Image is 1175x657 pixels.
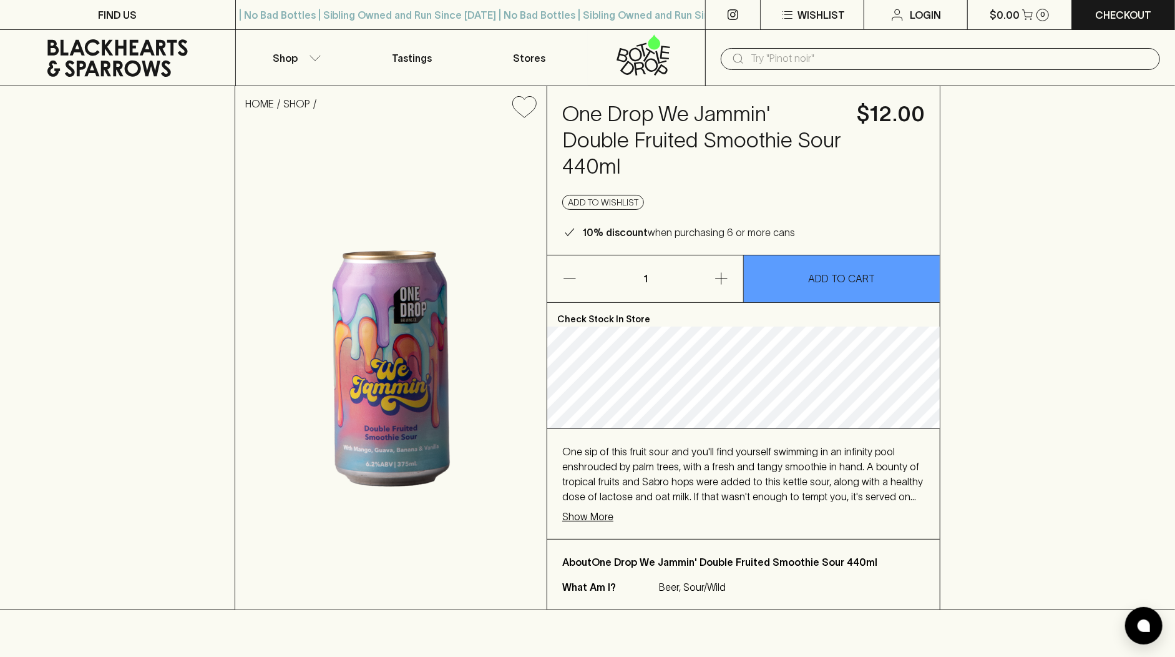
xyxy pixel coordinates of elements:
p: Check Stock In Store [547,303,940,327]
input: Try "Pinot noir" [751,49,1150,69]
button: ADD TO CART [744,255,939,302]
p: What Am I? [562,580,656,595]
button: Add to wishlist [507,91,542,123]
a: Stores [470,30,588,86]
p: Checkout [1095,7,1151,22]
a: Tastings [353,30,470,86]
p: FIND US [98,7,137,22]
p: 0 [1040,11,1045,18]
h4: One Drop We Jammin' Double Fruited Smoothie Sour 440ml [562,101,842,180]
a: SHOP [283,98,310,109]
img: bubble-icon [1138,620,1150,632]
p: ADD TO CART [809,271,875,286]
button: Add to wishlist [562,195,644,210]
p: $0.00 [990,7,1020,22]
p: About One Drop We Jammin' Double Fruited Smoothie Sour 440ml [562,555,925,570]
p: Stores [513,51,545,66]
img: 77172.png [235,128,547,610]
p: when purchasing 6 or more cans [582,225,795,240]
p: Beer, Sour/Wild [659,580,726,595]
p: Wishlist [797,7,845,22]
p: Show More [562,509,613,524]
span: One sip of this fruit sour and you'll find yourself swimming in an infinity pool enshrouded by pa... [562,446,923,517]
p: 1 [630,255,660,302]
p: Tastings [392,51,432,66]
p: Login [910,7,941,22]
p: Shop [273,51,298,66]
b: 10% discount [582,227,648,238]
h4: $12.00 [857,101,925,127]
a: HOME [245,98,274,109]
button: Shop [236,30,353,86]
